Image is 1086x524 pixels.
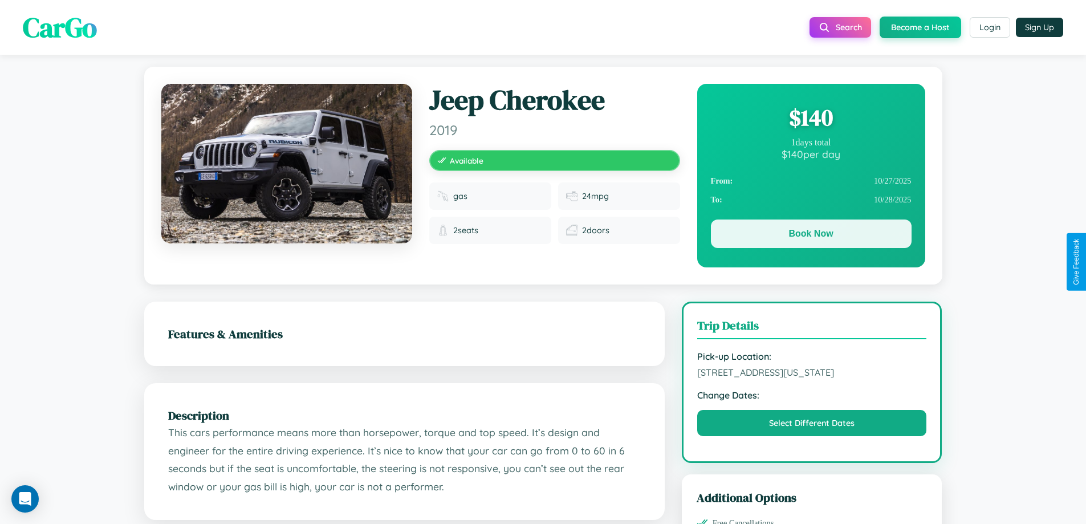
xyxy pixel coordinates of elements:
p: This cars performance means more than horsepower, torque and top speed. It’s design and engineer ... [168,424,641,496]
span: 24 mpg [582,191,609,201]
button: Sign Up [1016,18,1063,37]
span: [STREET_ADDRESS][US_STATE] [697,367,927,378]
span: Search [836,22,862,33]
button: Select Different Dates [697,410,927,436]
img: Seats [437,225,449,236]
h2: Features & Amenities [168,326,641,342]
img: Fuel efficiency [566,190,577,202]
button: Book Now [711,220,912,248]
h3: Additional Options [697,489,928,506]
div: $ 140 [711,102,912,133]
img: Fuel type [437,190,449,202]
img: Jeep Cherokee 2019 [161,84,412,243]
h1: Jeep Cherokee [429,84,680,117]
span: 2 doors [582,225,609,235]
strong: Pick-up Location: [697,351,927,362]
button: Login [970,17,1010,38]
div: $ 140 per day [711,148,912,160]
h2: Description [168,407,641,424]
span: gas [453,191,467,201]
strong: To: [711,195,722,205]
span: 2 seats [453,225,478,235]
button: Become a Host [880,17,961,38]
span: 2019 [429,121,680,139]
div: 1 days total [711,137,912,148]
strong: From: [711,176,733,186]
div: Give Feedback [1072,239,1080,285]
strong: Change Dates: [697,389,927,401]
img: Doors [566,225,577,236]
span: Available [450,156,483,165]
h3: Trip Details [697,317,927,339]
button: Search [810,17,871,38]
div: 10 / 28 / 2025 [711,190,912,209]
div: 10 / 27 / 2025 [711,172,912,190]
div: Open Intercom Messenger [11,485,39,513]
span: CarGo [23,9,97,46]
